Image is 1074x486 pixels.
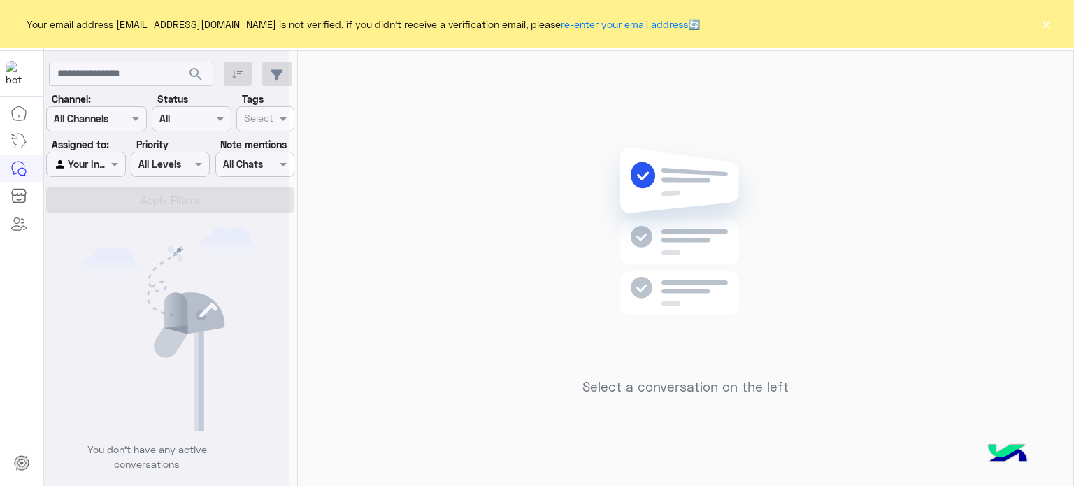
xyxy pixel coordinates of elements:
[154,155,178,179] div: loading...
[582,379,789,395] h5: Select a conversation on the left
[585,136,787,369] img: no messages
[983,430,1032,479] img: hulul-logo.png
[242,110,273,129] div: Select
[561,18,688,30] a: re-enter your email address
[27,17,700,31] span: Your email address [EMAIL_ADDRESS][DOMAIN_NAME] is not verified, if you didn't receive a verifica...
[6,61,31,86] img: 919860931428189
[1039,17,1053,31] button: ×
